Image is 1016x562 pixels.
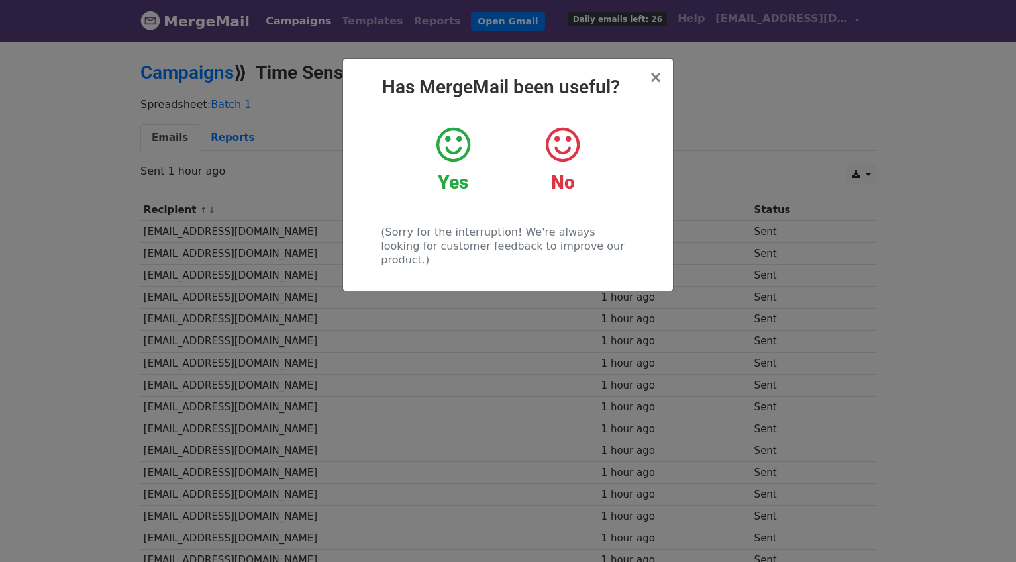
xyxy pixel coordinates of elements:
[438,171,468,193] strong: Yes
[381,225,635,267] p: (Sorry for the interruption! We're always looking for customer feedback to improve our product.)
[649,68,662,87] span: ×
[409,125,498,194] a: Yes
[518,125,607,194] a: No
[649,70,662,85] button: Close
[551,171,575,193] strong: No
[354,76,662,99] h2: Has MergeMail been useful?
